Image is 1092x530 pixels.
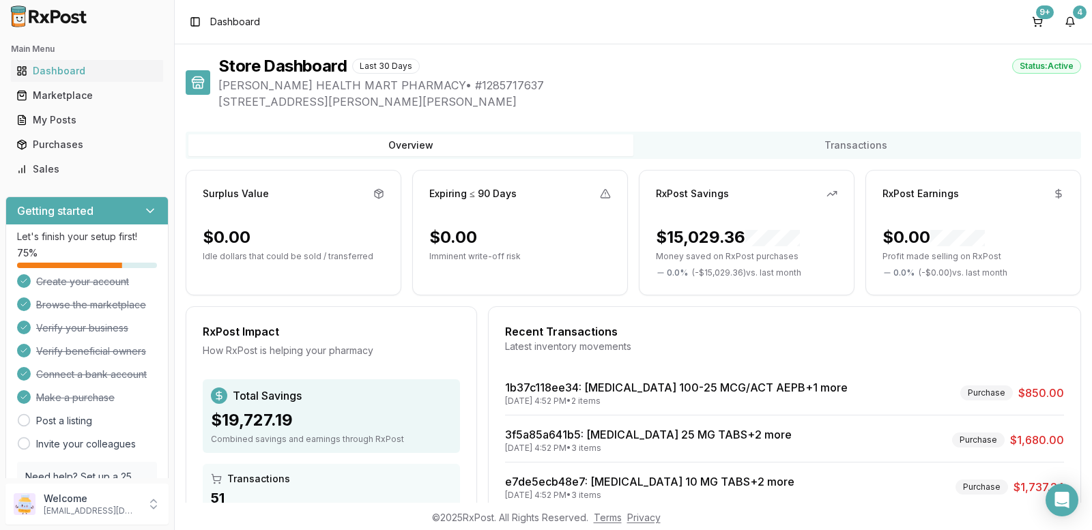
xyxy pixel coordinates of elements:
[188,134,633,156] button: Overview
[218,93,1081,110] span: [STREET_ADDRESS][PERSON_NAME][PERSON_NAME]
[656,226,800,248] div: $15,029.36
[36,344,146,358] span: Verify beneficial owners
[1014,479,1064,495] span: $1,737.24
[16,162,158,176] div: Sales
[36,298,146,312] span: Browse the marketplace
[505,490,794,501] div: [DATE] 4:52 PM • 3 items
[11,44,163,55] h2: Main Menu
[11,157,163,181] a: Sales
[429,187,517,201] div: Expiring ≤ 90 Days
[505,443,792,454] div: [DATE] 4:52 PM • 3 items
[882,251,1064,262] p: Profit made selling on RxPost
[44,492,139,505] p: Welcome
[233,387,302,404] span: Total Savings
[36,391,115,404] span: Make a purchase
[211,434,452,445] div: Combined savings and earnings through RxPost
[16,113,158,127] div: My Posts
[656,187,729,201] div: RxPost Savings
[1012,59,1081,74] div: Status: Active
[203,226,250,248] div: $0.00
[36,414,92,428] a: Post a listing
[5,85,169,106] button: Marketplace
[218,77,1081,93] span: [PERSON_NAME] HEALTH MART PHARMACY • # 1285717637
[505,340,1064,353] div: Latest inventory movements
[36,275,129,289] span: Create your account
[505,396,848,407] div: [DATE] 4:52 PM • 2 items
[227,472,290,486] span: Transactions
[882,226,985,248] div: $0.00
[505,381,848,394] a: 1b37c118ee34: [MEDICAL_DATA] 100-25 MCG/ACT AEPB+1 more
[1073,5,1087,19] div: 4
[955,480,1008,495] div: Purchase
[17,246,38,260] span: 75 %
[919,267,1007,278] span: ( - $0.00 ) vs. last month
[203,344,460,357] div: How RxPost is helping your pharmacy
[594,512,622,523] a: Terms
[203,323,460,340] div: RxPost Impact
[952,432,1005,447] div: Purchase
[210,15,260,29] nav: breadcrumb
[36,437,136,451] a: Invite your colleagues
[893,267,915,278] span: 0.0 %
[210,15,260,29] span: Dashboard
[633,134,1078,156] button: Transactions
[16,64,158,78] div: Dashboard
[352,59,420,74] div: Last 30 Days
[16,138,158,151] div: Purchases
[17,203,94,219] h3: Getting started
[11,132,163,157] a: Purchases
[692,267,801,278] span: ( - $15,029.36 ) vs. last month
[203,187,269,201] div: Surplus Value
[1018,385,1064,401] span: $850.00
[1046,484,1078,516] div: Open Intercom Messenger
[1036,5,1054,19] div: 9+
[11,108,163,132] a: My Posts
[11,59,163,83] a: Dashboard
[5,109,169,131] button: My Posts
[36,368,147,381] span: Connect a bank account
[218,55,347,77] h1: Store Dashboard
[1026,11,1048,33] button: 9+
[5,5,93,27] img: RxPost Logo
[505,475,794,488] a: e7de5ecb48e7: [MEDICAL_DATA] 10 MG TABS+2 more
[429,226,477,248] div: $0.00
[627,512,661,523] a: Privacy
[11,83,163,108] a: Marketplace
[203,251,384,262] p: Idle dollars that could be sold / transferred
[429,251,611,262] p: Imminent write-off risk
[211,488,452,507] div: 51
[667,267,688,278] span: 0.0 %
[44,505,139,516] p: [EMAIL_ADDRESS][DOMAIN_NAME]
[5,158,169,180] button: Sales
[25,470,149,511] p: Need help? Set up a 25 minute call with our team to set up.
[36,321,128,335] span: Verify your business
[505,323,1064,340] div: Recent Transactions
[5,60,169,82] button: Dashboard
[505,428,792,441] a: 3f5a85a641b5: [MEDICAL_DATA] 25 MG TABS+2 more
[16,89,158,102] div: Marketplace
[14,493,35,515] img: User avatar
[882,187,959,201] div: RxPost Earnings
[1059,11,1081,33] button: 4
[17,230,157,244] p: Let's finish your setup first!
[656,251,837,262] p: Money saved on RxPost purchases
[960,385,1013,400] div: Purchase
[211,409,452,431] div: $19,727.19
[1010,432,1064,448] span: $1,680.00
[5,134,169,156] button: Purchases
